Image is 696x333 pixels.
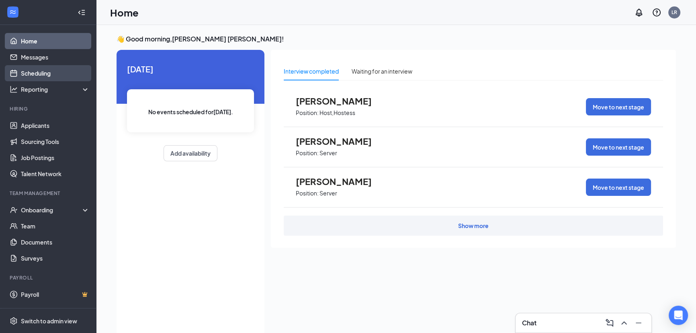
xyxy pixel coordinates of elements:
p: Position: [296,109,319,117]
a: Scheduling [21,65,90,81]
span: [PERSON_NAME] [296,96,384,106]
svg: Collapse [78,8,86,16]
svg: ComposeMessage [605,318,614,328]
a: PayrollCrown [21,286,90,302]
span: [DATE] [127,63,254,75]
span: No events scheduled for [DATE] . [148,107,233,116]
a: Job Postings [21,150,90,166]
svg: ChevronUp [619,318,629,328]
span: [PERSON_NAME] [296,136,384,146]
svg: UserCheck [10,206,18,214]
button: Move to next stage [586,98,651,115]
button: Minimize [632,317,645,329]
a: Messages [21,49,90,65]
a: Talent Network [21,166,90,182]
div: Waiting for an interview [352,67,412,76]
div: Reporting [21,85,90,93]
h1: Home [110,6,139,19]
div: Interview completed [284,67,339,76]
a: Surveys [21,250,90,266]
div: Hiring [10,105,88,112]
a: Documents [21,234,90,250]
svg: Settings [10,317,18,325]
p: Position: [296,149,319,157]
div: Onboarding [21,206,83,214]
svg: WorkstreamLogo [9,8,17,16]
svg: QuestionInfo [652,8,661,17]
a: Sourcing Tools [21,134,90,150]
p: Server [319,149,337,157]
div: Open Intercom Messenger [669,306,688,325]
div: Show more [458,222,489,230]
p: Position: [296,189,319,197]
a: Home [21,33,90,49]
p: Server [319,189,337,197]
a: Team [21,218,90,234]
button: ChevronUp [618,317,630,329]
button: Move to next stage [586,179,651,196]
svg: Minimize [634,318,643,328]
div: Team Management [10,190,88,197]
button: Add availability [164,145,217,161]
button: ComposeMessage [603,317,616,329]
span: [PERSON_NAME] [296,176,384,187]
button: Move to next stage [586,138,651,156]
svg: Analysis [10,85,18,93]
a: Applicants [21,117,90,134]
div: LR [671,9,677,16]
div: Switch to admin view [21,317,77,325]
p: Host,Hostess [319,109,355,117]
h3: Chat [522,319,536,327]
h3: 👋 Good morning, [PERSON_NAME] [PERSON_NAME] ! [117,35,676,43]
div: Payroll [10,274,88,281]
svg: Notifications [634,8,644,17]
